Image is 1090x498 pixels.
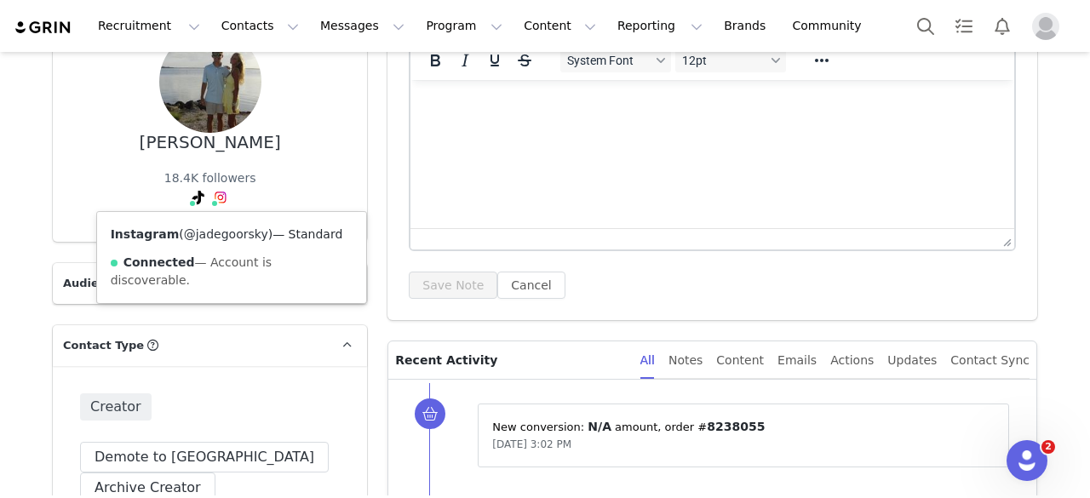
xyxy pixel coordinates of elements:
[830,341,874,380] div: Actions
[1041,440,1055,454] span: 2
[80,393,152,421] span: Creator
[14,20,73,36] img: grin logo
[395,341,626,379] p: Recent Activity
[184,227,268,241] a: @jadegoorsky
[510,49,539,72] button: Strikethrough
[492,438,571,450] span: [DATE] 3:02 PM
[887,341,937,380] div: Updates
[588,420,611,433] span: N/A
[668,341,703,380] div: Notes
[63,275,174,292] span: Audience Reports
[777,341,817,380] div: Emails
[80,442,329,472] button: Demote to [GEOGRAPHIC_DATA]
[88,7,210,45] button: Recruitment
[140,133,281,152] div: [PERSON_NAME]
[123,255,195,269] strong: Connected
[714,7,781,45] a: Brands
[567,54,651,67] span: System Font
[783,7,880,45] a: Community
[907,7,944,45] button: Search
[716,341,764,380] div: Content
[409,272,497,299] button: Save Note
[707,420,765,433] span: 8238055
[560,49,671,72] button: Fonts
[497,272,565,299] button: Cancel
[159,31,261,133] img: 1aa9a7c1-48e0-4dd3-9af8-af8212684265.jpg
[416,7,513,45] button: Program
[640,341,655,380] div: All
[945,7,983,45] a: Tasks
[214,191,227,204] img: instagram.svg
[492,418,995,436] p: New conversion: ⁨ ⁩ amount⁨⁩⁨, order #⁨ ⁩⁩
[996,229,1014,249] div: Press the Up and Down arrow keys to resize the editor.
[63,337,144,354] span: Contact Type
[164,169,256,187] div: 18.4K followers
[410,80,1014,228] iframe: Rich Text Area
[1007,440,1047,481] iframe: Intercom live chat
[272,227,342,241] span: — Standard
[1032,13,1059,40] img: placeholder-profile.jpg
[807,49,836,72] button: Reveal or hide additional toolbar items
[675,49,786,72] button: Font sizes
[421,49,450,72] button: Bold
[1022,13,1076,40] button: Profile
[179,227,272,241] span: ( )
[513,7,606,45] button: Content
[984,7,1021,45] button: Notifications
[950,341,1030,380] div: Contact Sync
[607,7,713,45] button: Reporting
[310,7,415,45] button: Messages
[480,49,509,72] button: Underline
[450,49,479,72] button: Italic
[211,7,309,45] button: Contacts
[111,227,180,241] strong: Instagram
[682,54,766,67] span: 12pt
